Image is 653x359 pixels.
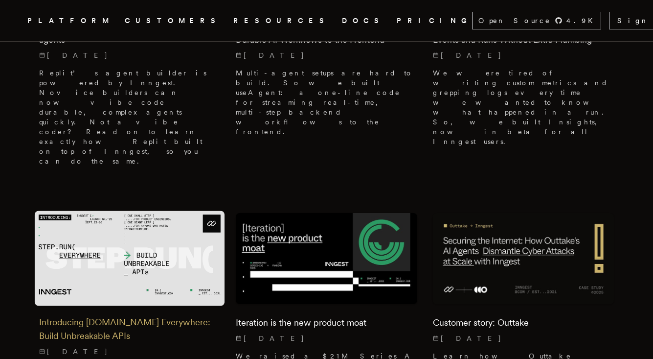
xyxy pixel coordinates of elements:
[433,316,614,330] h2: Customer story: Outtake
[236,334,417,343] p: [DATE]
[35,211,225,306] img: Featured image for Introducing Step.Run Everywhere: Build Unbreakable APIs blog post
[39,315,220,343] h2: Introducing [DOMAIN_NAME] Everywhere: Build Unbreakable APIs
[566,16,599,25] span: 4.9 K
[27,15,113,27] button: PLATFORM
[236,50,417,60] p: [DATE]
[397,15,472,27] a: PRICING
[433,68,614,146] p: We were tired of writing custom metrics and grepping logs every time we wanted to know what happe...
[433,334,614,343] p: [DATE]
[233,15,330,27] button: RESOURCES
[125,15,222,27] a: CUSTOMERS
[39,68,220,166] p: Replit’s agent builder is powered by Inngest. Novice builders can now vibe code durable, complex ...
[236,68,417,137] p: Multi-agent setups are hard to build. So we built useAgent: a one-line code for streaming real-ti...
[433,50,614,60] p: [DATE]
[342,15,385,27] a: DOCS
[478,16,551,25] span: Open Source
[236,213,417,304] img: Featured image for Iteration is the new product moat blog post
[236,316,417,330] h2: Iteration is the new product moat
[433,213,614,304] img: Featured image for Customer story: Outtake blog post
[39,347,220,357] p: [DATE]
[39,50,220,60] p: [DATE]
